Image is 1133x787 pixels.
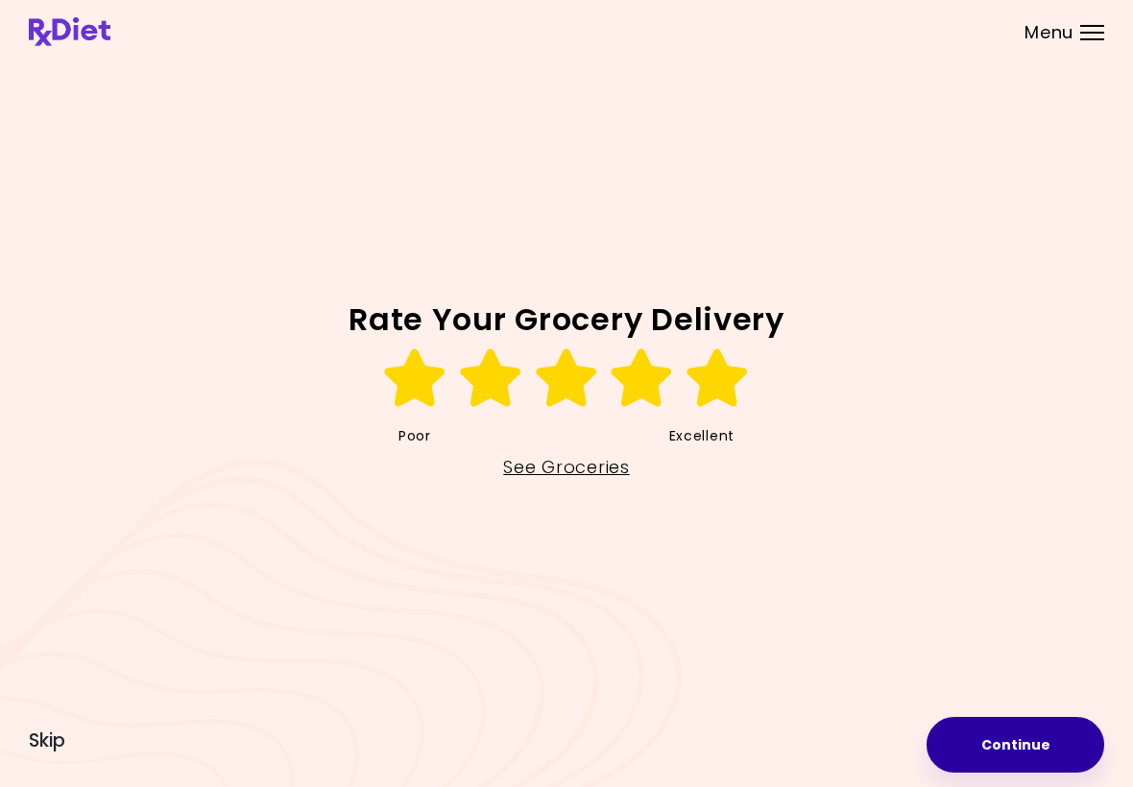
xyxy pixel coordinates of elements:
span: Poor [398,421,431,452]
img: RxDiet [29,17,110,46]
button: Continue [927,717,1104,773]
h2: Rate Your Grocery Delivery [29,304,1104,335]
span: Excellent [669,421,735,452]
span: Menu [1025,24,1073,41]
a: See Groceries [503,452,629,483]
button: Skip [29,730,65,751]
